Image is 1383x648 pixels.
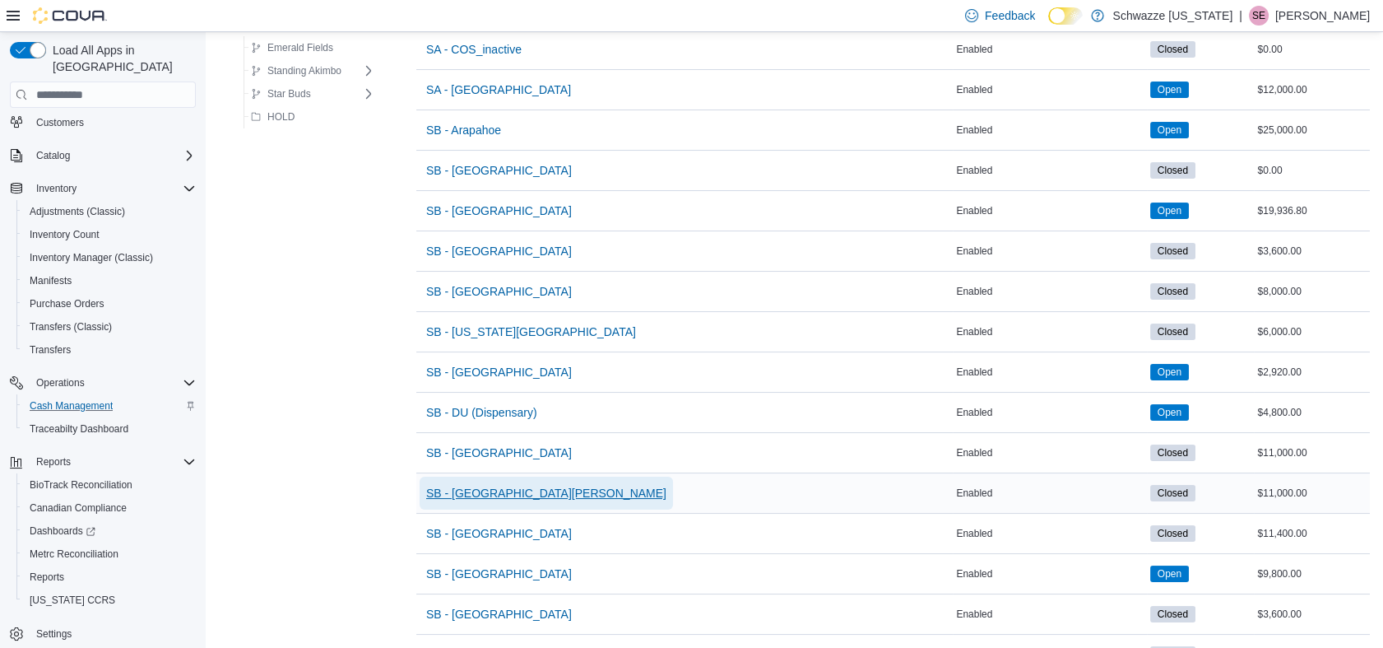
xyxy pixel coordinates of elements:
[1150,364,1189,380] span: Open
[30,501,127,515] span: Canadian Compliance
[30,146,77,165] button: Catalog
[1252,6,1265,26] span: SE
[16,338,202,361] button: Transfers
[23,340,196,360] span: Transfers
[23,419,196,439] span: Traceabilty Dashboard
[23,317,118,337] a: Transfers (Classic)
[30,113,90,133] a: Customers
[23,521,102,541] a: Dashboards
[1150,606,1195,622] span: Closed
[1254,40,1370,59] div: $0.00
[23,248,196,268] span: Inventory Manager (Classic)
[1150,162,1195,179] span: Closed
[1158,284,1188,299] span: Closed
[16,473,202,496] button: BioTrack Reconciliation
[30,320,112,333] span: Transfers (Classic)
[1254,443,1370,463] div: $11,000.00
[16,246,202,269] button: Inventory Manager (Classic)
[1254,604,1370,624] div: $3,600.00
[420,436,578,469] button: SB - [GEOGRAPHIC_DATA]
[3,450,202,473] button: Reports
[1254,80,1370,100] div: $12,000.00
[1158,607,1188,622] span: Closed
[16,520,202,543] a: Dashboards
[420,356,578,389] button: SB - [GEOGRAPHIC_DATA]
[30,478,132,492] span: BioTrack Reconciliation
[420,235,578,268] button: SB - [GEOGRAPHIC_DATA]
[36,116,84,129] span: Customers
[23,225,196,245] span: Inventory Count
[1150,566,1189,582] span: Open
[1150,203,1189,219] span: Open
[23,225,106,245] a: Inventory Count
[1150,525,1195,542] span: Closed
[420,557,578,590] button: SB - [GEOGRAPHIC_DATA]
[1254,282,1370,301] div: $8,000.00
[16,223,202,246] button: Inventory Count
[1239,6,1242,26] p: |
[46,42,196,75] span: Load All Apps in [GEOGRAPHIC_DATA]
[23,317,196,337] span: Transfers (Classic)
[23,271,78,291] a: Manifests
[420,396,544,429] button: SB - DU (Dispensary)
[1158,566,1181,581] span: Open
[953,201,1146,221] div: Enabled
[953,524,1146,543] div: Enabled
[953,443,1146,463] div: Enabled
[1254,524,1370,543] div: $11,400.00
[1254,322,1370,342] div: $6,000.00
[420,33,528,66] button: SA - COS_inactive
[30,594,115,607] span: [US_STATE] CCRS
[23,419,135,439] a: Traceabilty Dashboard
[1158,526,1188,541] span: Closed
[953,564,1146,584] div: Enabled
[23,590,122,610] a: [US_STATE] CCRS
[420,194,578,227] button: SB - [GEOGRAPHIC_DATA]
[23,340,77,360] a: Transfers
[1158,365,1181,380] span: Open
[426,162,572,179] span: SB - [GEOGRAPHIC_DATA]
[30,274,72,287] span: Manifests
[36,627,72,641] span: Settings
[3,110,202,134] button: Customers
[23,248,160,268] a: Inventory Manager (Classic)
[23,294,111,314] a: Purchase Orders
[1254,201,1370,221] div: $19,936.80
[3,177,202,200] button: Inventory
[36,376,85,389] span: Operations
[30,571,64,584] span: Reports
[23,498,133,518] a: Canadian Compliance
[244,38,340,58] button: Emerald Fields
[1150,283,1195,300] span: Closed
[953,362,1146,382] div: Enabled
[1158,123,1181,138] span: Open
[1254,564,1370,584] div: $9,800.00
[16,543,202,566] button: Metrc Reconciliation
[30,179,83,198] button: Inventory
[30,179,196,198] span: Inventory
[23,567,71,587] a: Reports
[420,154,578,187] button: SB - [GEOGRAPHIC_DATA]
[16,269,202,292] button: Manifests
[16,496,202,520] button: Canadian Compliance
[426,324,636,340] span: SB - [US_STATE][GEOGRAPHIC_DATA]
[1158,324,1188,339] span: Closed
[16,589,202,612] button: [US_STATE] CCRS
[420,477,673,510] button: SB - [GEOGRAPHIC_DATA][PERSON_NAME]
[244,107,301,127] button: HOLD
[23,271,196,291] span: Manifests
[1158,163,1188,178] span: Closed
[1150,122,1189,138] span: Open
[244,84,318,104] button: Star Buds
[33,7,107,24] img: Cova
[16,292,202,315] button: Purchase Orders
[16,566,202,589] button: Reports
[30,373,91,393] button: Operations
[426,606,572,622] span: SB - [GEOGRAPHIC_DATA]
[420,275,578,308] button: SB - [GEOGRAPHIC_DATA]
[426,82,571,98] span: SA - [GEOGRAPHIC_DATA]
[1158,486,1188,501] span: Closed
[267,64,341,77] span: Standing Akimbo
[30,524,95,538] span: Dashboards
[23,396,196,416] span: Cash Management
